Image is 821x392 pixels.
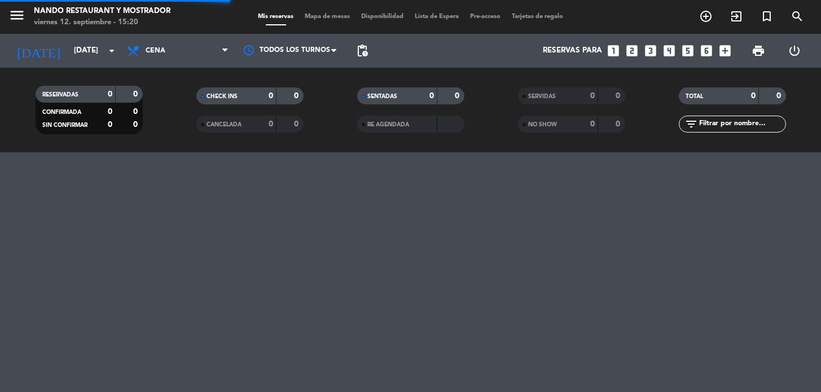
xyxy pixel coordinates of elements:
span: SENTADAS [367,94,397,99]
i: looks_4 [662,43,677,58]
strong: 0 [269,92,273,100]
button: menu [8,7,25,28]
span: Reservas para [543,46,602,55]
i: looks_one [606,43,621,58]
strong: 0 [294,120,301,128]
span: SIN CONFIRMAR [42,122,87,128]
i: looks_3 [643,43,658,58]
strong: 0 [616,92,622,100]
strong: 0 [108,90,112,98]
i: add_circle_outline [699,10,713,23]
span: Tarjetas de regalo [506,14,569,20]
strong: 0 [108,108,112,116]
strong: 0 [590,120,595,128]
span: SERVIDAS [528,94,556,99]
i: power_settings_new [788,44,801,58]
span: Disponibilidad [355,14,409,20]
span: Cena [146,47,165,55]
i: turned_in_not [760,10,774,23]
i: exit_to_app [730,10,743,23]
strong: 0 [616,120,622,128]
strong: 0 [108,121,112,129]
strong: 0 [294,92,301,100]
span: CONFIRMADA [42,109,81,115]
span: Mis reservas [252,14,299,20]
div: viernes 12. septiembre - 15:20 [34,17,170,28]
strong: 0 [133,121,140,129]
span: pending_actions [355,44,369,58]
strong: 0 [455,92,462,100]
span: print [752,44,765,58]
i: [DATE] [8,38,68,63]
strong: 0 [269,120,273,128]
strong: 0 [429,92,434,100]
strong: 0 [776,92,783,100]
span: Pre-acceso [464,14,506,20]
span: TOTAL [686,94,703,99]
i: search [791,10,804,23]
i: add_box [718,43,732,58]
input: Filtrar por nombre... [698,118,785,130]
span: Lista de Espera [409,14,464,20]
span: Mapa de mesas [299,14,355,20]
div: Nando Restaurant y Mostrador [34,6,170,17]
span: NO SHOW [528,122,557,127]
span: CHECK INS [207,94,238,99]
strong: 0 [133,90,140,98]
div: LOG OUT [776,34,813,68]
i: filter_list [684,117,698,131]
span: RE AGENDADA [367,122,409,127]
i: menu [8,7,25,24]
span: RESERVADAS [42,92,78,98]
i: looks_6 [699,43,714,58]
strong: 0 [751,92,756,100]
span: CANCELADA [207,122,242,127]
i: arrow_drop_down [105,44,118,58]
strong: 0 [590,92,595,100]
i: looks_5 [680,43,695,58]
strong: 0 [133,108,140,116]
i: looks_two [625,43,639,58]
